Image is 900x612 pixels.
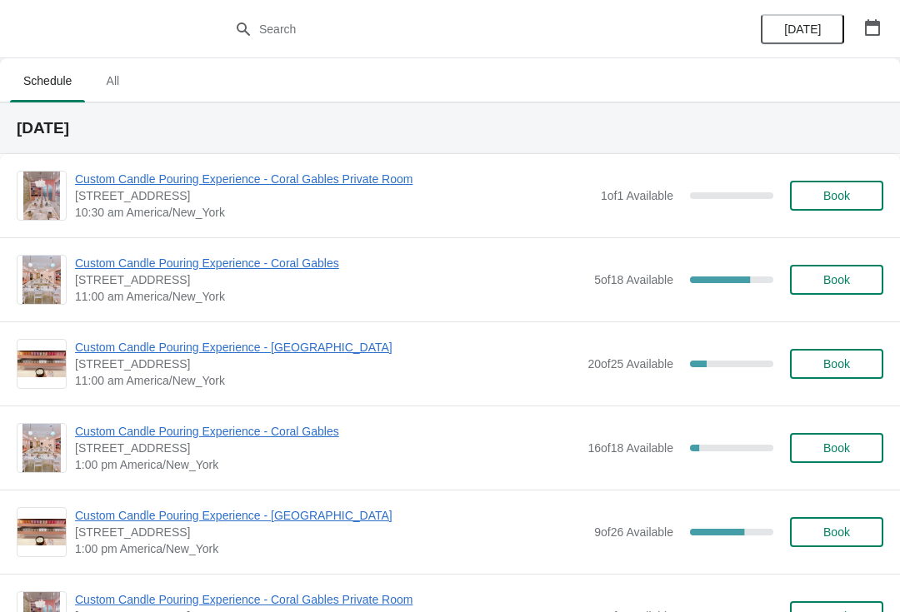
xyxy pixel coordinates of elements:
[75,255,586,271] span: Custom Candle Pouring Experience - Coral Gables
[17,519,66,546] img: Custom Candle Pouring Experience - Fort Lauderdale | 914 East Las Olas Boulevard, Fort Lauderdale...
[761,14,844,44] button: [DATE]
[790,517,883,547] button: Book
[75,440,579,456] span: [STREET_ADDRESS]
[823,189,850,202] span: Book
[75,524,586,540] span: [STREET_ADDRESS]
[790,265,883,295] button: Book
[17,120,883,137] h2: [DATE]
[790,181,883,211] button: Book
[75,356,579,372] span: [STREET_ADDRESS]
[823,273,850,286] span: Book
[75,271,586,288] span: [STREET_ADDRESS]
[75,456,579,473] span: 1:00 pm America/New_York
[22,424,62,472] img: Custom Candle Pouring Experience - Coral Gables | 154 Giralda Avenue, Coral Gables, FL, USA | 1:0...
[75,423,579,440] span: Custom Candle Pouring Experience - Coral Gables
[22,256,62,304] img: Custom Candle Pouring Experience - Coral Gables | 154 Giralda Avenue, Coral Gables, FL, USA | 11:...
[75,171,592,187] span: Custom Candle Pouring Experience - Coral Gables Private Room
[823,525,850,539] span: Book
[587,357,673,371] span: 20 of 25 Available
[75,288,586,305] span: 11:00 am America/New_York
[601,189,673,202] span: 1 of 1 Available
[75,507,586,524] span: Custom Candle Pouring Experience - [GEOGRAPHIC_DATA]
[75,591,592,608] span: Custom Candle Pouring Experience - Coral Gables Private Room
[587,441,673,455] span: 16 of 18 Available
[23,172,60,220] img: Custom Candle Pouring Experience - Coral Gables Private Room | 154 Giralda Avenue, Coral Gables, ...
[75,372,579,389] span: 11:00 am America/New_York
[594,273,673,286] span: 5 of 18 Available
[17,351,66,378] img: Custom Candle Pouring Experience - Fort Lauderdale | 914 East Las Olas Boulevard, Fort Lauderdale...
[823,357,850,371] span: Book
[258,14,675,44] input: Search
[10,66,85,96] span: Schedule
[790,433,883,463] button: Book
[784,22,821,36] span: [DATE]
[594,525,673,539] span: 9 of 26 Available
[75,540,586,557] span: 1:00 pm America/New_York
[790,349,883,379] button: Book
[823,441,850,455] span: Book
[75,339,579,356] span: Custom Candle Pouring Experience - [GEOGRAPHIC_DATA]
[75,204,592,221] span: 10:30 am America/New_York
[75,187,592,204] span: [STREET_ADDRESS]
[92,66,133,96] span: All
